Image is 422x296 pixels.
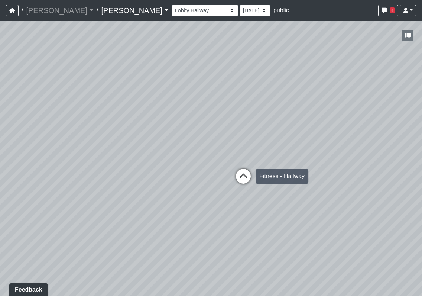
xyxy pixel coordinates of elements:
[26,3,94,18] a: [PERSON_NAME]
[273,7,289,13] span: public
[101,3,169,18] a: [PERSON_NAME]
[256,169,308,184] div: Fitness - Hallway
[6,281,49,296] iframe: Ybug feedback widget
[378,5,398,16] button: 6
[19,3,26,18] span: /
[94,3,101,18] span: /
[390,7,395,13] span: 6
